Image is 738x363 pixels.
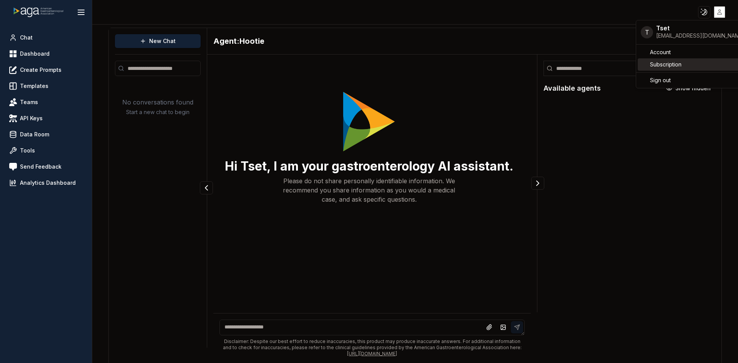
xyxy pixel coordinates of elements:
[641,26,653,38] span: T
[650,61,681,68] span: Subscription
[650,48,671,56] span: Account
[650,76,671,84] span: Sign out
